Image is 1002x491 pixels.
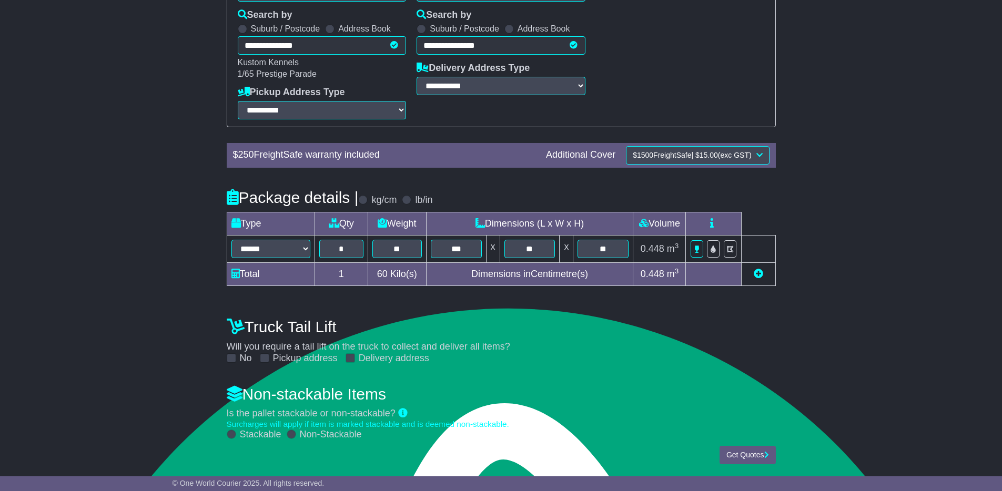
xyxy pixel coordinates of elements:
span: | $ (exc GST) [691,151,751,159]
label: Stackable [240,429,281,441]
td: 1 [315,262,368,285]
div: $ FreightSafe warranty included [228,149,541,161]
label: No [240,353,252,364]
td: Total [227,262,315,285]
span: Kustom Kennels [238,58,299,67]
label: Suburb / Postcode [251,24,320,34]
h4: Package details | [227,189,359,206]
label: Search by [238,9,292,21]
div: Additional Cover [541,149,621,161]
span: 0.448 [641,269,664,279]
label: Search by [417,9,471,21]
td: x [560,235,573,262]
td: Kilo(s) [368,262,426,285]
span: 15.00 [700,151,718,159]
h4: Non-stackable Items [227,385,776,403]
div: Will you require a tail lift on the truck to collect and deliver all items? [221,313,781,364]
button: Get Quotes [720,446,776,464]
span: 250 [238,149,254,160]
span: $ FreightSafe [633,151,753,159]
span: 60 [377,269,388,279]
label: Address Book [518,24,570,34]
td: Qty [315,212,368,235]
span: © One World Courier 2025. All rights reserved. [173,479,325,487]
span: 1/65 Prestige Parade [238,69,317,78]
span: 1500 [637,151,653,159]
label: Suburb / Postcode [430,24,499,34]
label: Pickup address [273,353,338,364]
td: Type [227,212,315,235]
a: Add new item [754,269,763,279]
td: Dimensions in Centimetre(s) [426,262,633,285]
span: 0.448 [641,243,664,254]
label: Delivery address [359,353,429,364]
td: Volume [633,212,686,235]
span: m [667,269,679,279]
div: Surcharges will apply if item is marked stackable and is deemed non-stackable. [227,420,776,429]
label: kg/cm [371,195,397,206]
td: Dimensions (L x W x H) [426,212,633,235]
span: Is the pallet stackable or non-stackable? [227,408,396,418]
sup: 3 [675,267,679,275]
label: Address Book [338,24,391,34]
button: $1500FreightSafe| $15.00(exc GST) [626,146,769,165]
span: m [667,243,679,254]
td: x [486,235,500,262]
td: Weight [368,212,426,235]
label: Delivery Address Type [417,63,530,74]
label: lb/in [415,195,432,206]
h4: Truck Tail Lift [227,318,776,335]
label: Non-Stackable [300,429,362,441]
sup: 3 [675,242,679,250]
label: Pickup Address Type [238,87,345,98]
